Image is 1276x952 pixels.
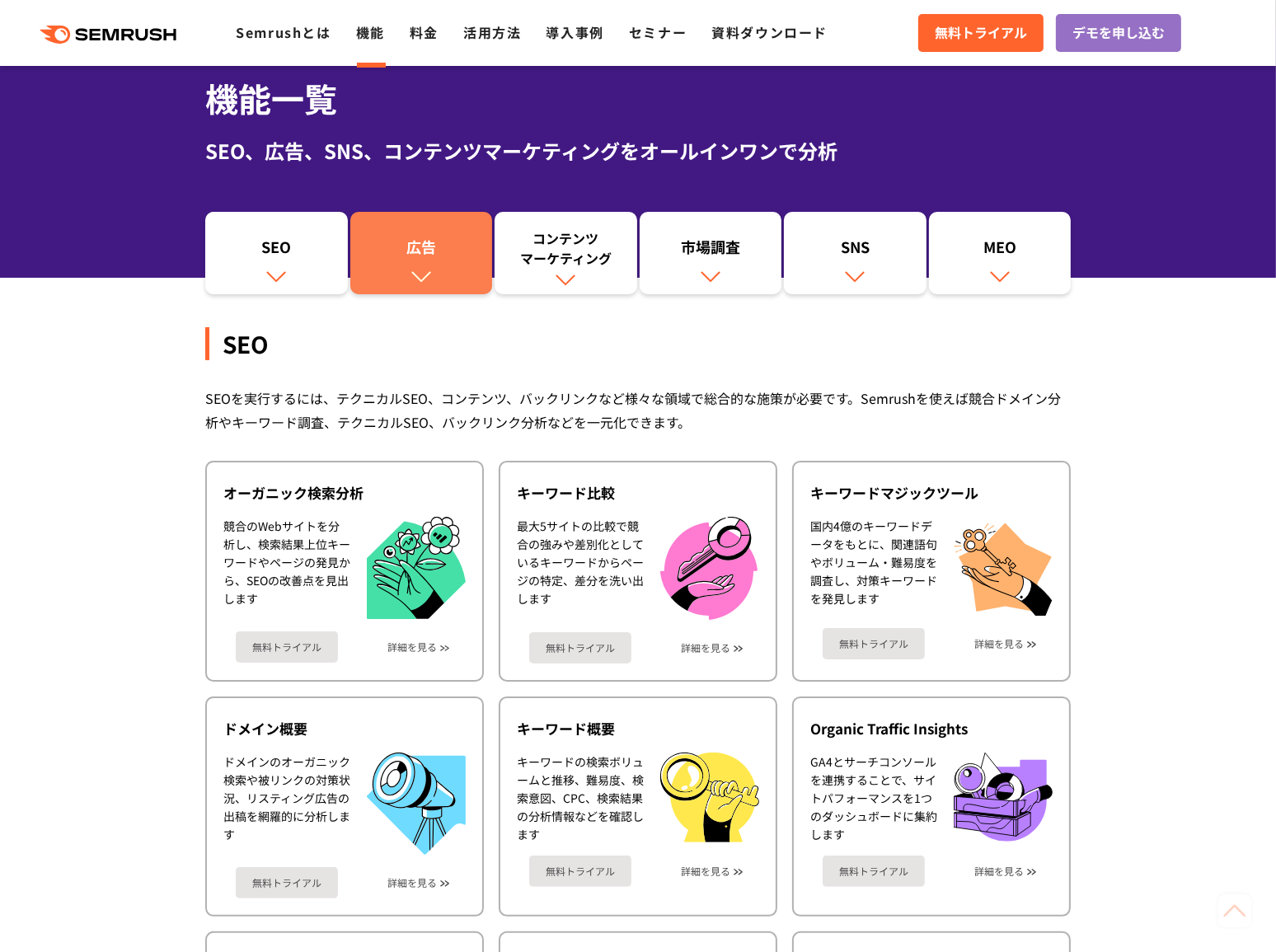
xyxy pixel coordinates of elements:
div: SEOを実行するには、テクニカルSEO、コンテンツ、バックリンクなど様々な領域で総合的な施策が必要です。Semrushを使えば競合ドメイン分析やキーワード調査、テクニカルSEO、バックリンク分析... [205,387,1071,434]
div: キーワードの検索ボリュームと推移、難易度、検索意図、CPC、検索結果の分析情報などを確認します [517,753,644,843]
div: Organic Traffic Insights [810,719,1053,739]
a: 無料トライアル [918,14,1044,52]
div: SEO [205,327,1071,360]
div: ドメイン概要 [223,719,466,739]
a: セミナー [629,22,687,42]
a: 詳細を見る [974,638,1024,650]
img: キーワードマジックツール [954,517,1053,616]
a: デモを申し込む [1056,14,1181,52]
a: 機能 [356,22,385,42]
img: オーガニック検索分析 [367,517,466,620]
div: SEO、広告、SNS、コンテンツマーケティングをオールインワンで分析 [205,136,1071,166]
div: キーワード比較 [517,483,759,503]
span: デモを申し込む [1072,22,1165,44]
a: SNS [784,212,927,294]
img: Organic Traffic Insights [954,753,1053,842]
div: 競合のWebサイトを分析し、検索結果上位キーワードやページの発見から、SEOの改善点を見出します [223,517,350,620]
a: 無料トライアル [529,632,631,664]
span: 無料トライアル [935,22,1027,44]
a: コンテンツマーケティング [495,212,637,294]
a: 無料トライアル [236,631,338,663]
div: 最大5サイトの比較で競合の強みや差別化としているキーワードからページの特定、差分を洗い出します [517,517,644,620]
div: GA4とサーチコンソールを連携することで、サイトパフォーマンスを1つのダッシュボードに集約します [810,753,937,843]
div: SEO [213,237,340,265]
a: SEO [205,212,348,294]
a: 詳細を見る [681,865,730,877]
img: キーワード概要 [660,753,759,842]
a: 無料トライアル [823,856,925,887]
a: MEO [929,212,1072,294]
div: 国内4億のキーワードデータをもとに、関連語句やボリューム・難易度を調査し、対策キーワードを発見します [810,517,937,616]
a: 無料トライアル [823,628,925,659]
a: 導入事例 [547,22,604,42]
a: 詳細を見る [387,877,437,889]
img: キーワード比較 [660,517,758,620]
div: キーワードマジックツール [810,483,1053,503]
a: 無料トライアル [236,867,338,898]
a: 詳細を見る [681,642,730,654]
a: 詳細を見る [974,865,1024,877]
a: 資料ダウンロード [711,22,828,42]
a: 広告 [350,212,493,294]
div: ドメインのオーガニック検索や被リンクの対策状況、リスティング広告の出稿を網羅的に分析します [223,753,350,855]
div: キーワード概要 [517,719,759,739]
a: 詳細を見る [387,641,437,653]
a: 無料トライアル [529,856,631,887]
a: 料金 [410,22,439,42]
a: 市場調査 [640,212,782,294]
a: Semrushとは [236,22,331,42]
div: SNS [792,237,918,265]
div: MEO [937,237,1063,265]
div: コンテンツ マーケティング [503,228,629,268]
h1: 機能一覧 [205,74,1071,123]
div: 広告 [359,237,485,265]
div: 市場調査 [648,237,774,265]
a: 活用方法 [463,22,521,42]
div: オーガニック検索分析 [223,483,466,503]
img: ドメイン概要 [367,753,466,855]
